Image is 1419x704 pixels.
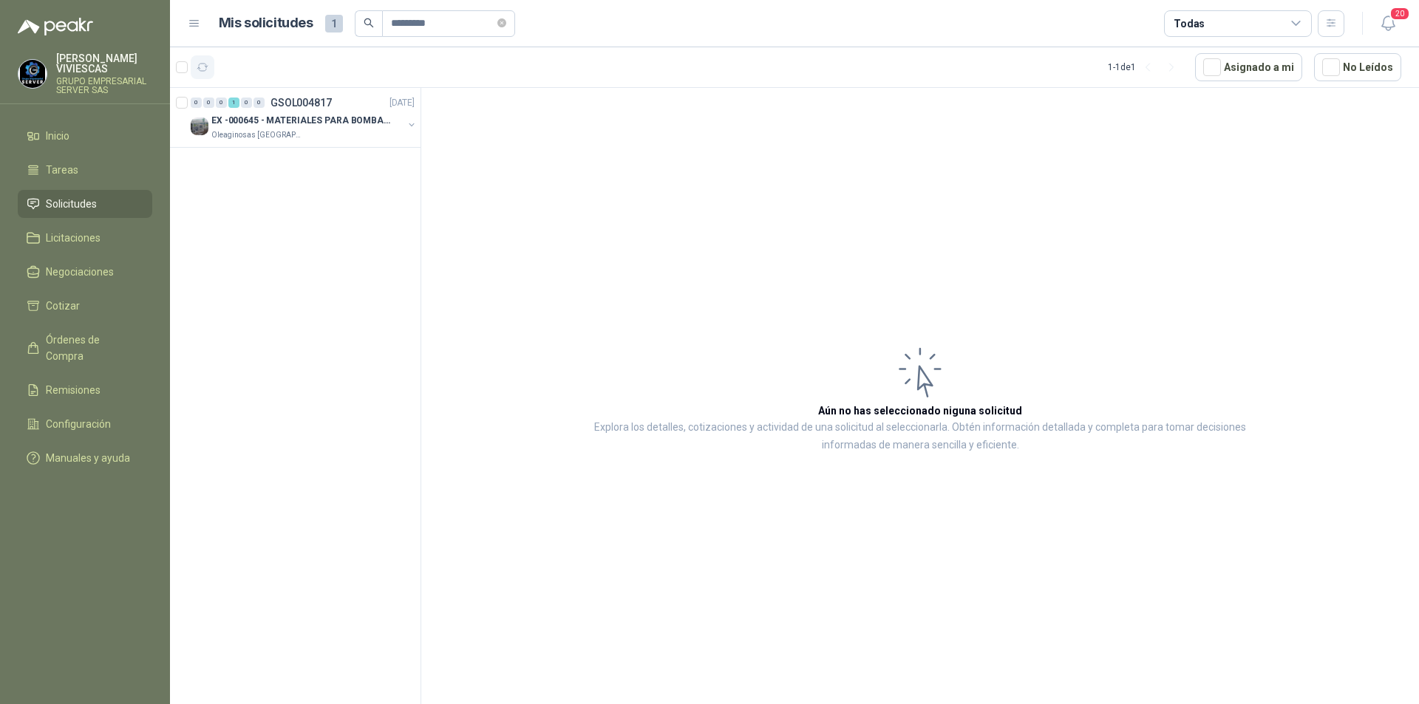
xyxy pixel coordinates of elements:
[18,258,152,286] a: Negociaciones
[325,15,343,33] span: 1
[1195,53,1302,81] button: Asignado a mi
[1389,7,1410,21] span: 20
[18,292,152,320] a: Cotizar
[211,129,304,141] p: Oleaginosas [GEOGRAPHIC_DATA][PERSON_NAME]
[18,190,152,218] a: Solicitudes
[56,77,152,95] p: GRUPO EMPRESARIAL SERVER SAS
[46,128,69,144] span: Inicio
[818,403,1022,419] h3: Aún no has seleccionado niguna solicitud
[211,114,395,128] p: EX -000645 - MATERIALES PARA BOMBAS STANDBY PLANTA
[18,376,152,404] a: Remisiones
[46,298,80,314] span: Cotizar
[46,230,101,246] span: Licitaciones
[46,264,114,280] span: Negociaciones
[46,450,130,466] span: Manuales y ayuda
[1108,55,1183,79] div: 1 - 1 de 1
[46,162,78,178] span: Tareas
[497,16,506,30] span: close-circle
[18,326,152,370] a: Órdenes de Compra
[191,98,202,108] div: 0
[18,224,152,252] a: Licitaciones
[203,98,214,108] div: 0
[18,410,152,438] a: Configuración
[216,98,227,108] div: 0
[219,13,313,34] h1: Mis solicitudes
[18,60,47,88] img: Company Logo
[191,94,418,141] a: 0 0 0 1 0 0 GSOL004817[DATE] Company LogoEX -000645 - MATERIALES PARA BOMBAS STANDBY PLANTAOleagi...
[497,18,506,27] span: close-circle
[18,156,152,184] a: Tareas
[1314,53,1401,81] button: No Leídos
[56,53,152,74] p: [PERSON_NAME] VIVIESCAS
[18,122,152,150] a: Inicio
[46,332,138,364] span: Órdenes de Compra
[46,416,111,432] span: Configuración
[46,382,101,398] span: Remisiones
[18,18,93,35] img: Logo peakr
[389,96,415,110] p: [DATE]
[270,98,332,108] p: GSOL004817
[569,419,1271,454] p: Explora los detalles, cotizaciones y actividad de una solicitud al seleccionarla. Obtén informaci...
[1174,16,1205,32] div: Todas
[253,98,265,108] div: 0
[1375,10,1401,37] button: 20
[364,18,374,28] span: search
[46,196,97,212] span: Solicitudes
[18,444,152,472] a: Manuales y ayuda
[228,98,239,108] div: 1
[191,117,208,135] img: Company Logo
[241,98,252,108] div: 0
